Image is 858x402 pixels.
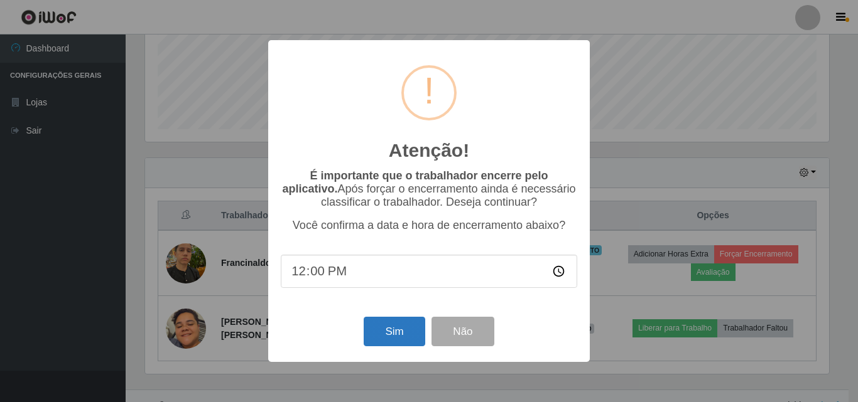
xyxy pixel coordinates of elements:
[364,317,425,346] button: Sim
[281,219,577,232] p: Você confirma a data e hora de encerramento abaixo?
[282,169,548,195] b: É importante que o trabalhador encerre pelo aplicativo.
[389,139,469,162] h2: Atenção!
[432,317,494,346] button: Não
[281,169,577,209] p: Após forçar o encerramento ainda é necessário classificar o trabalhador. Deseja continuar?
